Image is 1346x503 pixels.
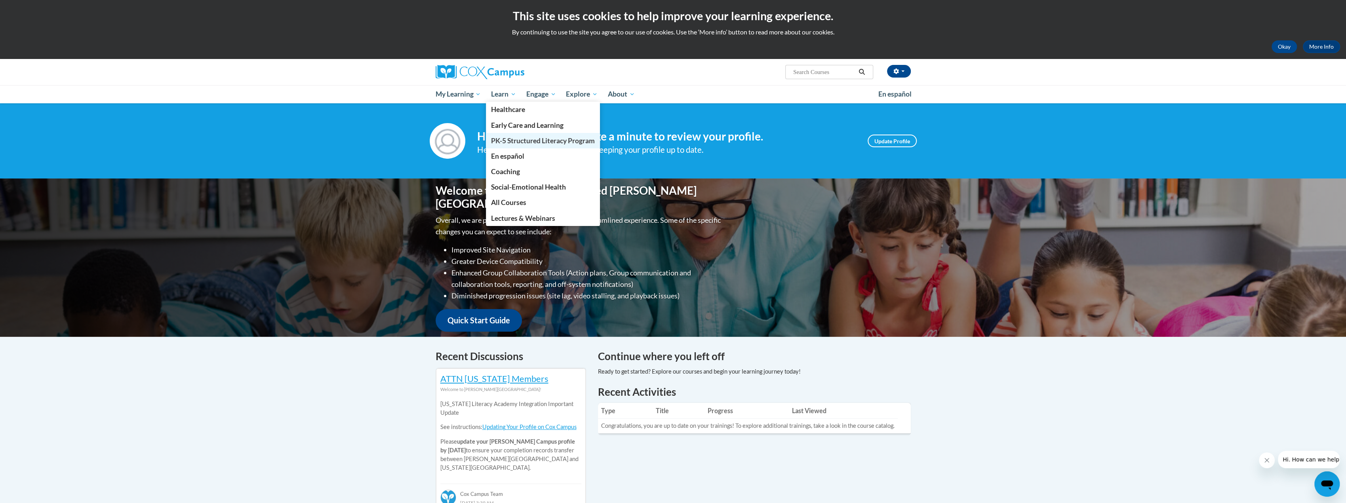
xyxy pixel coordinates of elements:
p: Overall, we are proud to provide you with a more streamlined experience. Some of the specific cha... [436,214,723,237]
a: Cox Campus [436,65,586,79]
span: Learn [491,89,516,99]
a: PK-5 Structured Literacy Program [486,133,600,148]
li: Improved Site Navigation [451,244,723,256]
span: Lectures & Webinars [491,214,555,222]
h1: Recent Activities [598,385,911,399]
a: En español [486,148,600,164]
a: En español [873,86,917,102]
h1: Welcome to the new and improved [PERSON_NAME][GEOGRAPHIC_DATA] [436,184,723,211]
li: Greater Device Compatibility [451,256,723,267]
a: Quick Start Guide [436,309,522,332]
a: Update Profile [868,135,917,147]
h4: Recent Discussions [436,349,586,364]
a: ATTN [US_STATE] Members [440,373,548,384]
th: Last Viewed [789,403,898,419]
th: Title [653,403,704,419]
span: Early Care and Learning [491,121,564,129]
div: Welcome to [PERSON_NAME][GEOGRAPHIC_DATA]! [440,385,581,394]
button: Okay [1272,40,1297,53]
a: Lectures & Webinars [486,211,600,226]
h2: This site uses cookies to help improve your learning experience. [6,8,1340,24]
span: PK-5 Structured Literacy Program [491,137,595,145]
iframe: Button to launch messaging window [1314,471,1340,497]
a: All Courses [486,195,600,210]
a: Social-Emotional Health [486,179,600,195]
span: All Courses [491,198,526,207]
p: [US_STATE] Literacy Academy Integration Important Update [440,400,581,417]
div: Help improve your experience by keeping your profile up to date. [477,143,856,156]
a: Coaching [486,164,600,179]
span: My Learning [435,89,481,99]
li: Diminished progression issues (site lag, video stalling, and playback issues) [451,290,723,302]
a: About [603,85,640,103]
a: Early Care and Learning [486,118,600,133]
p: See instructions: [440,423,581,431]
span: Engage [526,89,556,99]
h4: Continue where you left off [598,349,911,364]
button: Account Settings [887,65,911,78]
img: Profile Image [430,123,465,159]
div: Main menu [424,85,923,103]
a: Engage [521,85,561,103]
div: Cox Campus Team [440,484,581,498]
span: En español [878,90,912,98]
iframe: Message from company [1278,451,1340,468]
div: Please to ensure your completion records transfer between [PERSON_NAME][GEOGRAPHIC_DATA] and [US_... [440,394,581,478]
iframe: Close message [1259,452,1275,468]
a: Updating Your Profile on Cox Campus [482,423,577,430]
a: More Info [1303,40,1340,53]
img: Cox Campus [436,65,524,79]
b: update your [PERSON_NAME] Campus profile by [DATE] [440,438,575,454]
span: Coaching [491,167,520,176]
span: Explore [566,89,598,99]
a: Healthcare [486,102,600,117]
li: Enhanced Group Collaboration Tools (Action plans, Group communication and collaboration tools, re... [451,267,723,290]
th: Progress [704,403,789,419]
span: Healthcare [491,105,525,114]
h4: Hi [PERSON_NAME]! Take a minute to review your profile. [477,130,856,143]
a: Learn [486,85,521,103]
a: My Learning [430,85,486,103]
span: About [608,89,635,99]
span: Hi. How can we help? [5,6,64,12]
span: Social-Emotional Health [491,183,566,191]
a: Explore [561,85,603,103]
td: Congratulations, you are up to date on your trainings! To explore additional trainings, take a lo... [598,419,898,433]
input: Search Courses [792,67,856,77]
p: By continuing to use the site you agree to our use of cookies. Use the ‘More info’ button to read... [6,28,1340,36]
span: En español [491,152,524,160]
button: Search [856,67,868,77]
th: Type [598,403,653,419]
